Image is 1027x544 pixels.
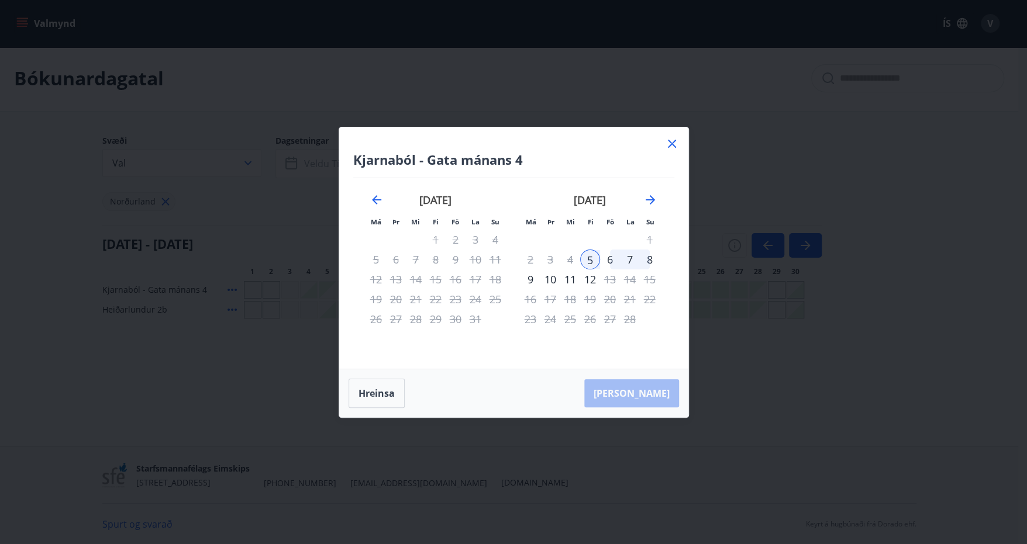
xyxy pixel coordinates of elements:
td: Choose þriðjudagur, 10. febrúar 2026 as your check-out date. It’s available. [540,269,560,289]
td: Choose laugardagur, 7. febrúar 2026 as your check-out date. It’s available. [620,250,640,269]
td: Not available. sunnudagur, 11. janúar 2026 [485,250,505,269]
td: Not available. miðvikudagur, 21. janúar 2026 [406,289,426,309]
small: Þr [547,217,554,226]
td: Not available. mánudagur, 26. janúar 2026 [366,309,386,329]
div: 8 [640,250,660,269]
td: Not available. mánudagur, 23. febrúar 2026 [521,309,540,329]
strong: [DATE] [574,193,606,207]
small: Þr [392,217,399,226]
td: Not available. laugardagur, 17. janúar 2026 [466,269,485,289]
td: Not available. mánudagur, 19. janúar 2026 [366,289,386,309]
td: Not available. þriðjudagur, 17. febrúar 2026 [540,289,560,309]
td: Not available. sunnudagur, 22. febrúar 2026 [640,289,660,309]
td: Not available. fimmtudagur, 22. janúar 2026 [426,289,446,309]
td: Not available. sunnudagur, 4. janúar 2026 [485,230,505,250]
td: Not available. laugardagur, 28. febrúar 2026 [620,309,640,329]
td: Not available. laugardagur, 10. janúar 2026 [466,250,485,269]
td: Not available. laugardagur, 3. janúar 2026 [466,230,485,250]
div: 7 [620,250,640,269]
small: Fi [433,217,439,226]
div: Aðeins útritun í boði [580,269,600,289]
td: Not available. föstudagur, 23. janúar 2026 [446,289,466,309]
small: Fö [606,217,614,226]
td: Not available. fimmtudagur, 19. febrúar 2026 [580,289,600,309]
td: Not available. þriðjudagur, 3. febrúar 2026 [540,250,560,269]
td: Not available. fimmtudagur, 8. janúar 2026 [426,250,446,269]
td: Not available. miðvikudagur, 4. febrúar 2026 [560,250,580,269]
div: 6 [600,250,620,269]
td: Not available. miðvikudagur, 14. janúar 2026 [406,269,426,289]
td: Not available. miðvikudagur, 28. janúar 2026 [406,309,426,329]
td: Not available. föstudagur, 27. febrúar 2026 [600,309,620,329]
small: Mi [566,217,575,226]
strong: [DATE] [419,193,452,207]
small: Su [491,217,499,226]
td: Not available. fimmtudagur, 29. janúar 2026 [426,309,446,329]
td: Not available. þriðjudagur, 20. janúar 2026 [386,289,406,309]
small: La [626,217,635,226]
td: Not available. föstudagur, 16. janúar 2026 [446,269,466,289]
td: Not available. laugardagur, 14. febrúar 2026 [620,269,640,289]
td: Not available. þriðjudagur, 27. janúar 2026 [386,309,406,329]
small: Má [371,217,381,226]
div: Calendar [353,178,674,355]
td: Choose sunnudagur, 8. febrúar 2026 as your check-out date. It’s available. [640,250,660,269]
div: 11 [560,269,580,289]
td: Not available. miðvikudagur, 25. febrúar 2026 [560,309,580,329]
td: Choose miðvikudagur, 11. febrúar 2026 as your check-out date. It’s available. [560,269,580,289]
div: 10 [540,269,560,289]
small: Fi [588,217,594,226]
small: Mi [411,217,420,226]
td: Not available. fimmtudagur, 15. janúar 2026 [426,269,446,289]
div: 9 [521,269,540,289]
td: Not available. sunnudagur, 25. janúar 2026 [485,289,505,309]
td: Not available. þriðjudagur, 6. janúar 2026 [386,250,406,269]
td: Not available. þriðjudagur, 13. janúar 2026 [386,269,406,289]
td: Not available. mánudagur, 16. febrúar 2026 [521,289,540,309]
td: Not available. föstudagur, 13. febrúar 2026 [600,269,620,289]
td: Not available. fimmtudagur, 1. janúar 2026 [426,230,446,250]
td: Choose fimmtudagur, 12. febrúar 2026 as your check-out date. It’s available. [580,269,600,289]
td: Not available. föstudagur, 2. janúar 2026 [446,230,466,250]
div: Aðeins útritun í boði [540,309,560,329]
div: Aðeins útritun í boði [560,289,580,309]
td: Not available. miðvikudagur, 18. febrúar 2026 [560,289,580,309]
td: Choose mánudagur, 9. febrúar 2026 as your check-out date. It’s available. [521,269,540,289]
div: Move backward to switch to the previous month. [370,193,384,207]
button: Hreinsa [349,379,405,408]
td: Not available. sunnudagur, 1. febrúar 2026 [640,230,660,250]
small: La [471,217,480,226]
td: Choose föstudagur, 6. febrúar 2026 as your check-out date. It’s available. [600,250,620,269]
small: Má [526,217,536,226]
td: Not available. mánudagur, 2. febrúar 2026 [521,250,540,269]
div: 5 [580,250,600,269]
div: Move forward to switch to the next month. [643,193,657,207]
h4: Kjarnaból - Gata mánans 4 [353,151,674,168]
td: Selected as start date. fimmtudagur, 5. febrúar 2026 [580,250,600,269]
td: Not available. föstudagur, 20. febrúar 2026 [600,289,620,309]
td: Not available. laugardagur, 31. janúar 2026 [466,309,485,329]
td: Not available. mánudagur, 12. janúar 2026 [366,269,386,289]
td: Not available. laugardagur, 21. febrúar 2026 [620,289,640,309]
td: Not available. sunnudagur, 18. janúar 2026 [485,269,505,289]
td: Not available. föstudagur, 30. janúar 2026 [446,309,466,329]
td: Not available. mánudagur, 5. janúar 2026 [366,250,386,269]
td: Not available. sunnudagur, 15. febrúar 2026 [640,269,660,289]
td: Not available. fimmtudagur, 26. febrúar 2026 [580,309,600,329]
td: Not available. föstudagur, 9. janúar 2026 [446,250,466,269]
td: Not available. laugardagur, 24. janúar 2026 [466,289,485,309]
td: Not available. miðvikudagur, 7. janúar 2026 [406,250,426,269]
small: Fö [452,217,459,226]
small: Su [646,217,654,226]
td: Not available. þriðjudagur, 24. febrúar 2026 [540,309,560,329]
